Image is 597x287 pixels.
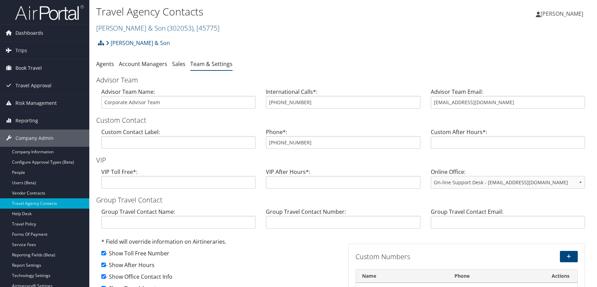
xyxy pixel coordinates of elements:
h3: Group Travel Contact [96,195,590,205]
div: - Show Toll Free Number [101,249,338,261]
a: [PERSON_NAME] & Son [106,36,170,50]
div: Advisor Team Name: [96,88,261,114]
h1: Travel Agency Contacts [96,4,426,19]
h3: VIP [96,155,590,165]
div: Advisor Team Email: [426,88,590,114]
span: Risk Management [15,95,57,112]
div: - Show After Hours [101,261,338,273]
span: Trips [15,42,27,59]
span: ( 302053 ) [167,23,193,33]
span: Reporting [15,112,38,129]
span: Travel Approval [15,77,52,94]
div: Online Office: [426,168,590,194]
div: Group Travel Contact Name: [96,208,261,234]
div: Group Travel Contact Number: [261,208,425,234]
div: Custom Contact Label: [96,128,261,154]
a: Account Managers [119,60,167,68]
span: Company Admin [15,130,54,147]
h3: Advisor Team [96,75,590,85]
span: Book Travel [15,59,42,77]
th: Actions: activate to sort column ascending [543,269,577,283]
img: airportal-logo.png [15,4,84,21]
div: Phone*: [261,128,425,154]
div: International Calls*: [261,88,425,114]
div: * Field will override information on Airtineraries. [101,238,338,249]
th: Phone: activate to sort column ascending [448,269,544,283]
th: Name: activate to sort column descending [356,269,448,283]
div: VIP Toll Free*: [96,168,261,194]
a: Agents [96,60,114,68]
h3: Custom Numbers [356,252,502,262]
a: [PERSON_NAME] [536,3,590,24]
a: [PERSON_NAME] & Son [96,23,219,33]
span: Dashboards [15,24,43,42]
div: VIP After Hours*: [261,168,425,194]
a: Sales [172,60,185,68]
span: , [ 45775 ] [193,23,219,33]
div: Custom After Hours*: [426,128,590,154]
div: Group Travel Contact Email: [426,208,590,234]
a: Team & Settings [190,60,233,68]
div: - Show Office Contact Info [101,273,338,284]
h3: Custom Contact [96,115,590,125]
span: [PERSON_NAME] [541,10,583,18]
